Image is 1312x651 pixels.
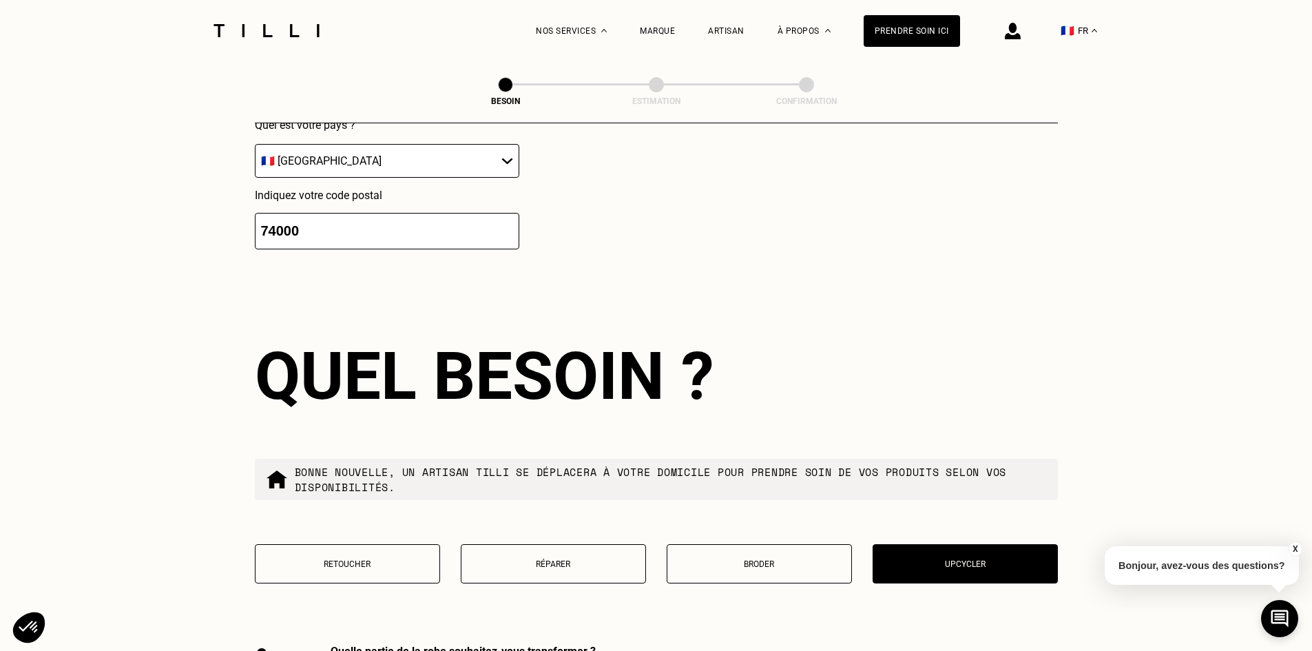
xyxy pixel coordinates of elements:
p: Retoucher [262,559,433,569]
button: X [1288,541,1302,557]
span: 🇫🇷 [1061,24,1074,37]
button: Réparer [461,544,646,583]
img: Menu déroulant [601,29,607,32]
button: Retoucher [255,544,440,583]
img: commande à domicile [266,468,288,490]
img: Logo du service de couturière Tilli [209,24,324,37]
p: Bonjour, avez-vous des questions? [1105,546,1299,585]
p: Broder [674,559,844,569]
div: Confirmation [738,96,875,106]
button: Broder [667,544,852,583]
p: Indiquez votre code postal [255,189,519,202]
a: Prendre soin ici [864,15,960,47]
input: 75001 or 69008 [255,213,519,249]
p: Upcycler [880,559,1050,569]
div: Besoin [437,96,574,106]
button: Upcycler [873,544,1058,583]
a: Artisan [708,26,744,36]
img: menu déroulant [1092,29,1097,32]
img: icône connexion [1005,23,1021,39]
p: Bonne nouvelle, un artisan tilli se déplacera à votre domicile pour prendre soin de vos produits ... [295,464,1047,495]
a: Marque [640,26,675,36]
img: Menu déroulant à propos [825,29,831,32]
p: Quel est votre pays ? [255,118,519,132]
p: Réparer [468,559,638,569]
div: Estimation [587,96,725,106]
div: Quel besoin ? [255,338,1058,415]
